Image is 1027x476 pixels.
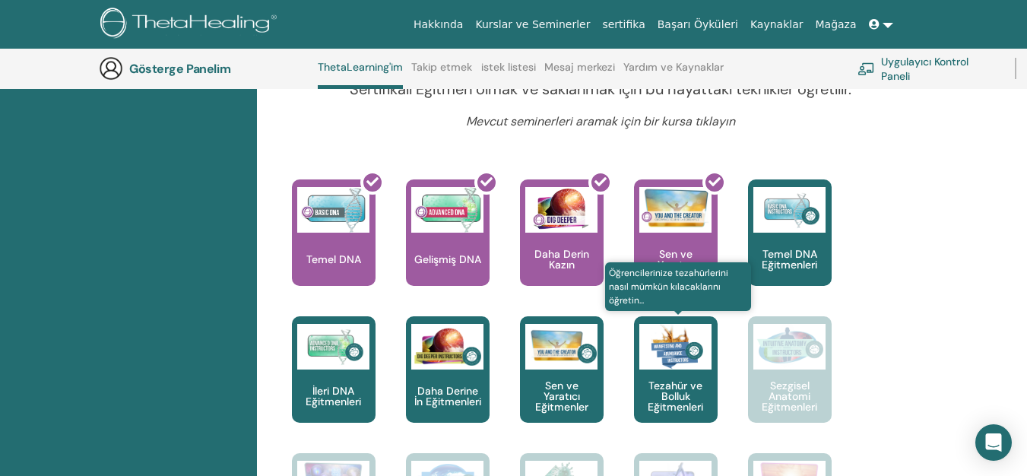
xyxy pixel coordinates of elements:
a: Kurslar ve Seminerler [469,11,596,39]
font: Sen ve Yaratıcı Eğitmenler [535,379,588,414]
font: istek listesi [481,60,536,74]
a: Yardım ve Kaynaklar [623,61,724,85]
img: Sezgisel Anatomi Eğitmenleri [753,324,826,370]
font: Mağaza [815,18,856,30]
font: Takip etmek [411,60,472,74]
a: sertifika [596,11,651,39]
a: Gelişmiş DNA Gelişmiş DNA [406,179,490,316]
img: Gelişmiş DNA [411,187,483,233]
font: Tezahür ve Bolluk Eğitmenleri [648,379,703,414]
font: Sezgisel Anatomi Eğitmenleri [762,379,817,414]
font: Başarı Öyküleri [658,18,738,30]
font: Gelişmiş DNA [414,252,481,266]
div: Open Intercom Messenger [975,424,1012,461]
a: Takip etmek [411,61,472,85]
font: Daha Derine İn Eğitmenleri [414,384,481,408]
img: generic-user-icon.jpg [99,56,123,81]
img: Daha Derin Kazın [525,187,597,233]
font: ThetaLearning'im [318,60,403,74]
img: Sen ve Yaratıcı [639,187,712,229]
a: Sen ve Yaratıcı Sen ve Yaratıcı [634,179,718,316]
img: Tezahür ve Bolluk Eğitmenleri [639,324,712,370]
font: Kurslar ve Seminerler [475,18,590,30]
a: Uygulayıcı Kontrol Paneli [857,52,997,85]
font: Uygulayıcı Kontrol Paneli [881,55,968,83]
img: Temel DNA [297,187,369,233]
a: Mesaj merkezi [544,61,615,85]
a: Kaynaklar [744,11,810,39]
img: Sen ve Yaratıcı Eğitmenler [525,324,597,370]
img: chalkboard-teacher.svg [857,62,875,75]
a: Öğrencilerinize tezahürlerini nasıl mümkün kılacaklarını öğretin... Tezahür ve Bolluk Eğitmenleri... [634,316,718,453]
a: Daha Derin Kazın Daha Derin Kazın [520,179,604,316]
img: logo.png [100,8,282,42]
a: istek listesi [481,61,536,85]
a: Hakkında [407,11,470,39]
a: Temel DNA Eğitmenleri Temel DNA Eğitmenleri [748,179,832,316]
img: Daha Derine İn Eğitmenleri [411,324,483,370]
a: ThetaLearning'im [318,61,403,89]
a: Temel DNA Temel DNA [292,179,376,316]
a: İleri DNA Eğitmenleri İleri DNA Eğitmenleri [292,316,376,453]
a: Başarı Öyküleri [651,11,744,39]
font: sertifika [602,18,645,30]
img: İleri DNA Eğitmenleri [297,324,369,370]
a: Sen ve Yaratıcı Eğitmenler Sen ve Yaratıcı Eğitmenler [520,316,604,453]
font: Temel DNA Eğitmenleri [762,247,817,271]
font: Öğrencilerinize tezahürlerini nasıl mümkün kılacaklarını öğretin... [609,267,728,306]
font: Hakkında [414,18,464,30]
img: Temel DNA Eğitmenleri [753,187,826,233]
a: Mağaza [809,11,862,39]
a: Daha Derine İn Eğitmenleri Daha Derine İn Eğitmenleri [406,316,490,453]
font: Mevcut seminerleri aramak için bir kursa tıklayın [466,113,735,129]
a: Sezgisel Anatomi Eğitmenleri Sezgisel Anatomi Eğitmenleri [748,316,832,453]
font: Kaynaklar [750,18,804,30]
font: Gösterge Panelim [129,61,230,77]
font: Mesaj merkezi [544,60,615,74]
font: Yardım ve Kaynaklar [623,60,724,74]
font: İleri DNA Eğitmenleri [306,384,361,408]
